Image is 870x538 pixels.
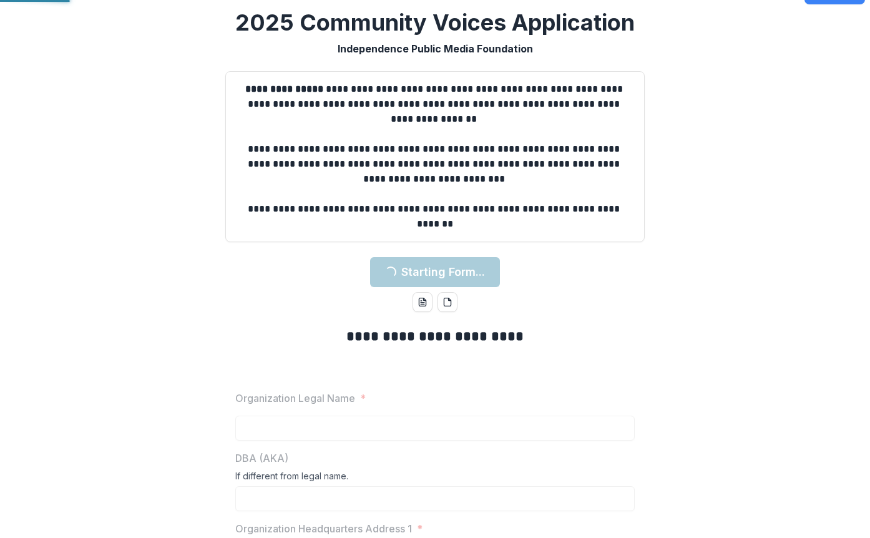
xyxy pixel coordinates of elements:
button: word-download [413,292,433,312]
button: Starting Form... [370,257,500,287]
h2: 2025 Community Voices Application [235,9,635,36]
div: If different from legal name. [235,471,635,486]
button: pdf-download [437,292,457,312]
p: DBA (AKA) [235,451,288,466]
p: Organization Headquarters Address 1 [235,521,412,536]
p: Independence Public Media Foundation [338,41,533,56]
p: Organization Legal Name [235,391,355,406]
